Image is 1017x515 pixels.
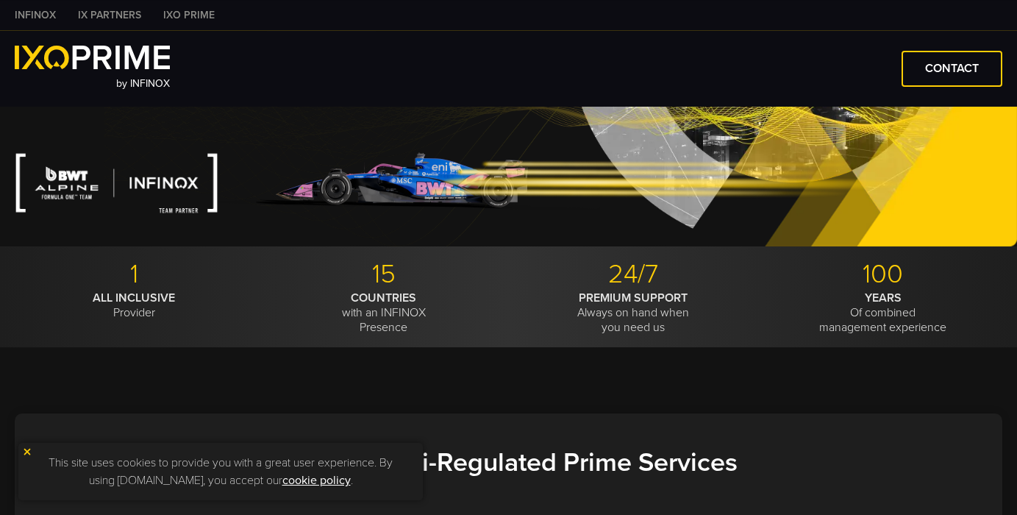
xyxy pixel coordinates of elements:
a: IXO PRIME [152,7,226,23]
p: 100 [764,258,1003,291]
a: by INFINOX [15,46,170,92]
strong: Global, Multi-Regulated Prime Services [280,447,738,478]
p: 1 [15,258,254,291]
strong: COUNTRIES [351,291,416,305]
a: INFINOX [4,7,67,23]
p: Always on hand when you need us [514,291,753,335]
p: Provider [15,291,254,320]
a: CONTACT [902,51,1002,87]
strong: ALL INCLUSIVE [93,291,175,305]
span: by INFINOX [116,77,170,90]
p: This site uses cookies to provide you with a great user experience. By using [DOMAIN_NAME], you a... [26,450,415,493]
a: IX PARTNERS [67,7,152,23]
a: cookie policy [282,473,351,488]
strong: PREMIUM SUPPORT [579,291,688,305]
p: 24/7 [514,258,753,291]
p: 15 [265,258,504,291]
p: with an INFINOX Presence [265,291,504,335]
img: yellow close icon [22,447,32,457]
strong: YEARS [865,291,902,305]
p: Of combined management experience [764,291,1003,335]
